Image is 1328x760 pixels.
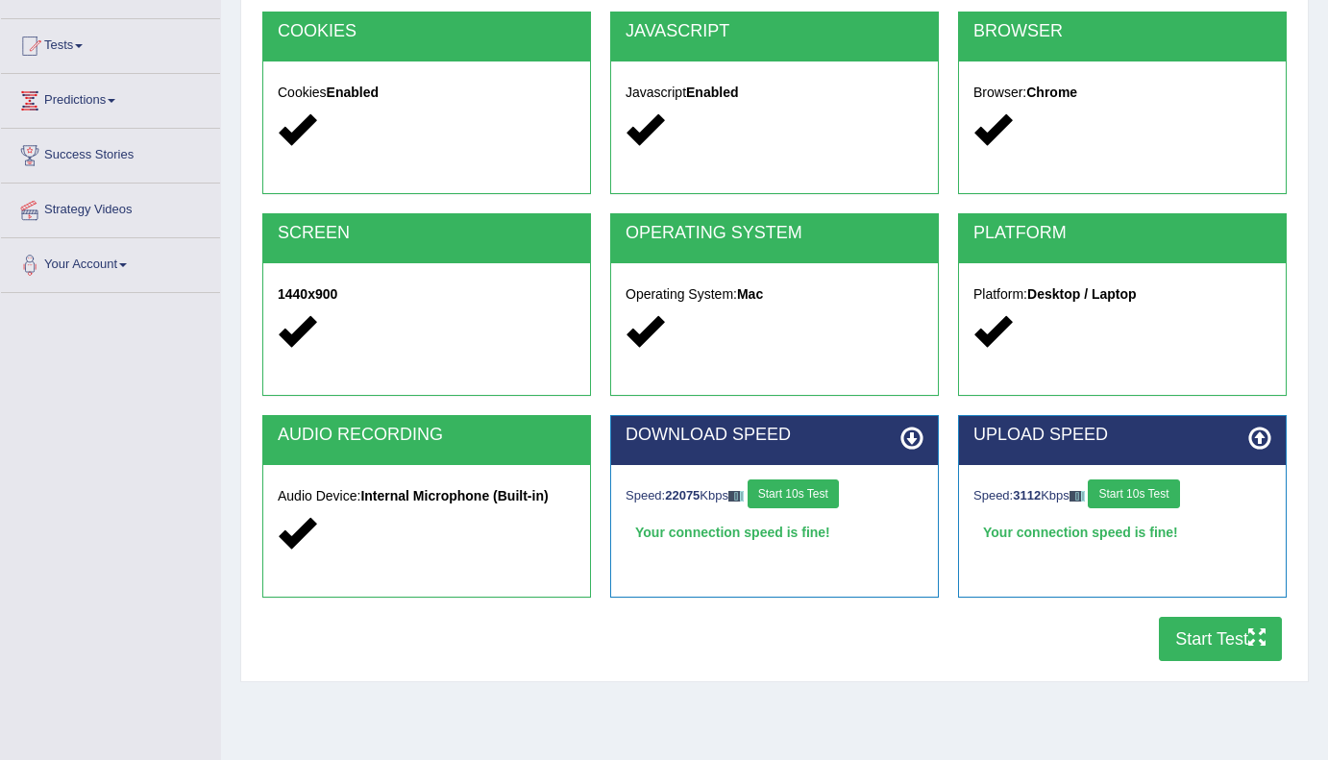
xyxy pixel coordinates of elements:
h2: UPLOAD SPEED [973,426,1271,445]
button: Start 10s Test [1088,479,1179,508]
div: Speed: Kbps [973,479,1271,513]
strong: Chrome [1026,85,1077,100]
h5: Javascript [626,86,923,100]
strong: Desktop / Laptop [1027,286,1137,302]
h5: Cookies [278,86,576,100]
strong: Mac [737,286,763,302]
div: Your connection speed is fine! [626,518,923,547]
h2: DOWNLOAD SPEED [626,426,923,445]
button: Start Test [1159,617,1282,661]
img: ajax-loader-fb-connection.gif [1070,491,1085,502]
strong: 22075 [665,488,700,503]
a: Tests [1,19,220,67]
h2: BROWSER [973,22,1271,41]
img: ajax-loader-fb-connection.gif [728,491,744,502]
a: Success Stories [1,129,220,177]
strong: Enabled [327,85,379,100]
h5: Browser: [973,86,1271,100]
h5: Audio Device: [278,489,576,503]
h2: COOKIES [278,22,576,41]
h2: AUDIO RECORDING [278,426,576,445]
h2: OPERATING SYSTEM [626,224,923,243]
h2: JAVASCRIPT [626,22,923,41]
button: Start 10s Test [748,479,839,508]
strong: 1440x900 [278,286,337,302]
a: Your Account [1,238,220,286]
a: Predictions [1,74,220,122]
strong: Internal Microphone (Built-in) [360,488,548,503]
div: Speed: Kbps [626,479,923,513]
strong: 3112 [1013,488,1041,503]
h2: PLATFORM [973,224,1271,243]
h5: Operating System: [626,287,923,302]
strong: Enabled [686,85,738,100]
div: Your connection speed is fine! [973,518,1271,547]
h5: Platform: [973,287,1271,302]
h2: SCREEN [278,224,576,243]
a: Strategy Videos [1,184,220,232]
